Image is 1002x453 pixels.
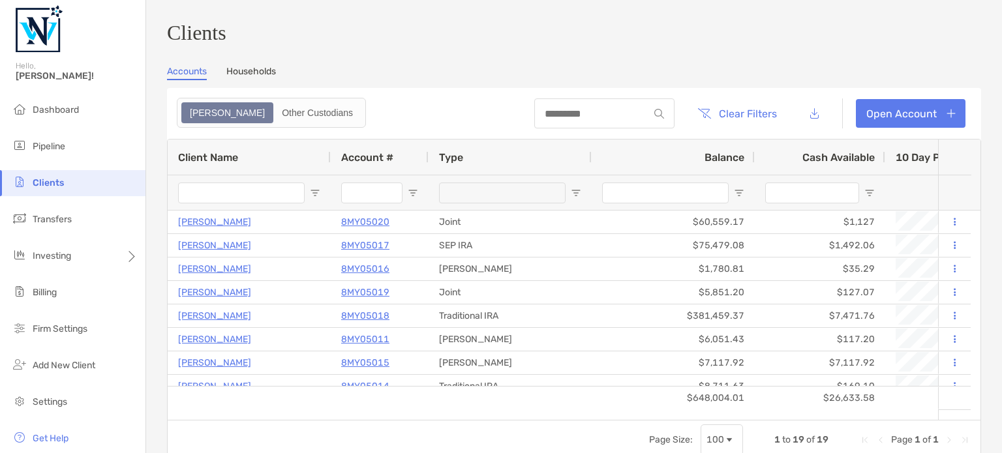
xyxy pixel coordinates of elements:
[915,434,920,445] span: 1
[178,183,305,203] input: Client Name Filter Input
[341,378,389,394] a: 8MY05014
[592,375,755,398] div: $8,711.63
[178,284,251,300] a: [PERSON_NAME]
[793,434,804,445] span: 19
[592,387,755,409] div: $648,004.01
[178,378,251,394] a: [PERSON_NAME]
[12,138,27,153] img: pipeline icon
[33,214,72,225] span: Transfers
[875,435,886,445] div: Previous Page
[341,183,402,203] input: Account # Filter Input
[654,109,664,119] img: input icon
[944,435,954,445] div: Next Page
[592,328,755,351] div: $6,051.43
[755,281,885,304] div: $127.07
[12,211,27,226] img: transfers icon
[922,434,931,445] span: of
[755,211,885,233] div: $1,127
[16,5,63,52] img: Zoe Logo
[706,434,724,445] div: 100
[310,188,320,198] button: Open Filter Menu
[864,188,875,198] button: Open Filter Menu
[33,323,87,334] span: Firm Settings
[178,214,251,230] p: [PERSON_NAME]
[178,237,251,254] a: [PERSON_NAME]
[12,320,27,336] img: firm-settings icon
[817,434,828,445] span: 19
[178,151,238,164] span: Client Name
[178,331,251,347] a: [PERSON_NAME]
[226,66,276,80] a: Households
[341,331,389,347] a: 8MY05011
[592,234,755,257] div: $75,479.08
[602,183,729,203] input: Balance Filter Input
[12,430,27,445] img: get-help icon
[755,328,885,351] div: $117.20
[755,387,885,409] div: $26,633.58
[960,435,970,445] div: Last Page
[33,360,95,371] span: Add New Client
[755,234,885,257] div: $1,492.06
[856,99,965,128] a: Open Account
[429,304,592,327] div: Traditional IRA
[649,434,693,445] div: Page Size:
[167,66,207,80] a: Accounts
[734,188,744,198] button: Open Filter Menu
[12,101,27,117] img: dashboard icon
[341,237,389,254] a: 8MY05017
[33,177,64,188] span: Clients
[178,308,251,324] a: [PERSON_NAME]
[16,70,138,81] span: [PERSON_NAME]!
[705,151,744,164] span: Balance
[592,257,755,280] div: $1,780.81
[592,211,755,233] div: $60,559.17
[592,304,755,327] div: $381,459.37
[341,355,389,371] a: 8MY05015
[755,257,885,280] div: $35.29
[429,351,592,374] div: [PERSON_NAME]
[755,304,885,327] div: $7,471.76
[178,355,251,371] p: [PERSON_NAME]
[774,434,780,445] span: 1
[12,393,27,409] img: settings icon
[341,214,389,230] a: 8MY05020
[341,284,389,300] a: 8MY05019
[439,151,463,164] span: Type
[806,434,815,445] span: of
[178,261,251,277] a: [PERSON_NAME]
[755,351,885,374] div: $7,117.92
[755,375,885,398] div: $169.10
[183,104,272,122] div: Zoe
[12,357,27,372] img: add_new_client icon
[33,287,57,298] span: Billing
[429,375,592,398] div: Traditional IRA
[341,151,393,164] span: Account #
[33,396,67,407] span: Settings
[860,435,870,445] div: First Page
[765,183,859,203] input: Cash Available Filter Input
[167,21,981,45] h3: Clients
[802,151,875,164] span: Cash Available
[33,433,68,444] span: Get Help
[33,250,71,261] span: Investing
[341,308,389,324] a: 8MY05018
[12,174,27,190] img: clients icon
[33,141,65,152] span: Pipeline
[341,261,389,277] a: 8MY05016
[275,104,360,122] div: Other Custodians
[429,234,592,257] div: SEP IRA
[177,98,366,128] div: segmented control
[592,281,755,304] div: $5,851.20
[782,434,791,445] span: to
[592,351,755,374] div: $7,117.92
[429,328,592,351] div: [PERSON_NAME]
